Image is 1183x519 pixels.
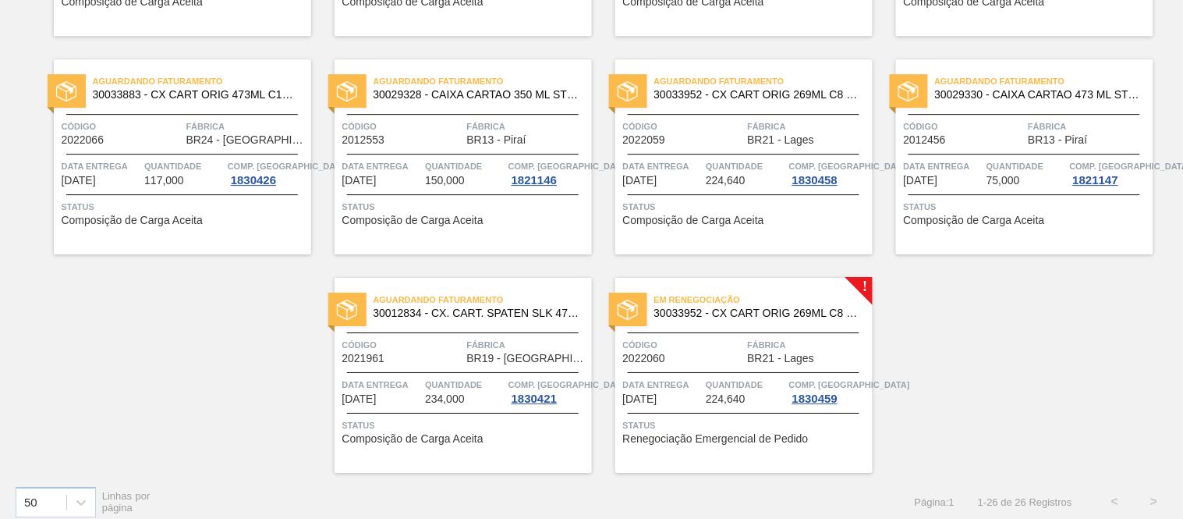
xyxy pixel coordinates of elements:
div: 1821147 [1070,174,1121,187]
span: Data entrega [623,377,703,393]
span: Fábrica [1029,119,1149,134]
span: 22/10/2025 [62,175,96,187]
div: 1830421 [508,393,560,405]
span: Fábrica [186,119,307,134]
span: Data entrega [342,377,422,393]
a: Comp. [GEOGRAPHIC_DATA]1821146 [508,158,588,187]
span: 2022066 [62,134,104,146]
span: 30029328 - CAIXA CARTAO 350 ML STELLA PURE GOLD C08 [374,89,579,101]
span: Código [62,119,182,134]
span: Comp. Carga [508,158,629,174]
img: status [618,300,638,320]
span: Aguardando Faturamento [93,73,311,89]
a: !statusEm renegociação30033952 - CX CART ORIG 269ML C8 GPI NIV24Código2022060FábricaBR21 - LagesD... [592,278,873,473]
span: Código [342,337,463,353]
span: Página : 1 [915,496,955,508]
span: Comp. Carga [789,158,910,174]
span: 30033883 - CX CART ORIG 473ML C12 SLK NIV24 [93,89,299,101]
span: 1 - 26 de 26 Registros [978,496,1072,508]
span: Status [342,199,588,215]
div: 1830458 [789,174,841,187]
span: Aguardando Faturamento [654,73,873,89]
a: Comp. [GEOGRAPHIC_DATA]1830426 [228,158,307,187]
img: status [618,81,638,101]
span: BR21 - Lages [748,134,815,146]
span: 25/10/2025 [342,175,377,187]
span: Data entrega [623,158,703,174]
div: 1830426 [228,174,279,187]
img: status [337,300,357,320]
a: Comp. [GEOGRAPHIC_DATA]1830421 [508,377,588,405]
span: BR13 - Piraí [1029,134,1088,146]
span: 2021961 [342,353,385,364]
img: status [337,81,357,101]
span: Código [623,119,744,134]
span: Status [623,199,869,215]
span: Linhas por página [102,490,151,514]
span: Comp. Carga [508,377,629,393]
a: statusAguardando Faturamento30033883 - CX CART ORIG 473ML C12 SLK NIV24Código2022066FábricaBR24 -... [30,59,311,254]
span: 2012456 [904,134,947,146]
span: Status [342,418,588,433]
span: 75,000 [986,175,1020,187]
span: Quantidade [425,158,505,174]
span: 27/10/2025 [904,175,938,187]
span: 30033952 - CX CART ORIG 269ML C8 GPI NIV24 [654,307,860,319]
span: Quantidade [144,158,224,174]
span: Aguardando Faturamento [374,73,592,89]
div: 50 [24,496,37,509]
span: Comp. Carga [228,158,349,174]
span: BR13 - Piraí [467,134,526,146]
span: Status [904,199,1149,215]
a: statusAguardando Faturamento30029330 - CAIXA CARTAO 473 ML STELLA PURE GOLD C12Código2012456Fábri... [873,59,1153,254]
span: 30012834 - CX. CART. SPATEN SLK 473ML C12 429 [374,307,579,319]
span: Status [623,418,869,433]
span: BR19 - Nova Rio [467,353,588,364]
span: Data entrega [342,158,422,174]
span: Código [623,337,744,353]
a: statusAguardando Faturamento30012834 - CX. CART. SPATEN SLK 473ML C12 429Código2021961FábricaBR19... [311,278,592,473]
a: statusAguardando Faturamento30029328 - CAIXA CARTAO 350 ML STELLA PURE GOLD C08Código2012553Fábri... [311,59,592,254]
span: 224,640 [706,393,746,405]
span: Data entrega [62,158,141,174]
span: Composição de Carga Aceita [342,215,483,226]
span: Fábrica [467,337,588,353]
span: 30029330 - CAIXA CARTAO 473 ML STELLA PURE GOLD C12 [935,89,1141,101]
span: 30033952 - CX CART ORIG 269ML C8 GPI NIV24 [654,89,860,101]
span: 117,000 [144,175,184,187]
span: Código [904,119,1025,134]
span: Renegociação Emergencial de Pedido [623,433,809,445]
span: Em renegociação [654,292,873,307]
span: 30/10/2025 [623,393,657,405]
span: Quantidade [706,377,785,393]
span: 2012553 [342,134,385,146]
div: 1821146 [508,174,560,187]
span: Fábrica [467,119,588,134]
span: Quantidade [986,158,1066,174]
span: 29/10/2025 [342,393,377,405]
span: Quantidade [706,158,785,174]
span: Aguardando Faturamento [374,292,592,307]
span: 150,000 [425,175,465,187]
a: Comp. [GEOGRAPHIC_DATA]1830459 [789,377,869,405]
span: Composição de Carga Aceita [62,215,203,226]
img: status [898,81,919,101]
a: Comp. [GEOGRAPHIC_DATA]1830458 [789,158,869,187]
span: Fábrica [748,119,869,134]
span: Composição de Carga Aceita [623,215,764,226]
a: Comp. [GEOGRAPHIC_DATA]1821147 [1070,158,1149,187]
span: Composição de Carga Aceita [342,433,483,445]
span: Status [62,199,307,215]
div: 1830459 [789,393,841,405]
span: 2022060 [623,353,666,364]
span: Comp. Carga [789,377,910,393]
span: 2022059 [623,134,666,146]
span: Quantidade [425,377,505,393]
span: 224,640 [706,175,746,187]
span: BR24 - Ponta Grossa [186,134,307,146]
span: BR21 - Lages [748,353,815,364]
img: status [56,81,76,101]
a: statusAguardando Faturamento30033952 - CX CART ORIG 269ML C8 GPI NIV24Código2022059FábricaBR21 - ... [592,59,873,254]
span: Composição de Carga Aceita [904,215,1045,226]
span: Aguardando Faturamento [935,73,1153,89]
